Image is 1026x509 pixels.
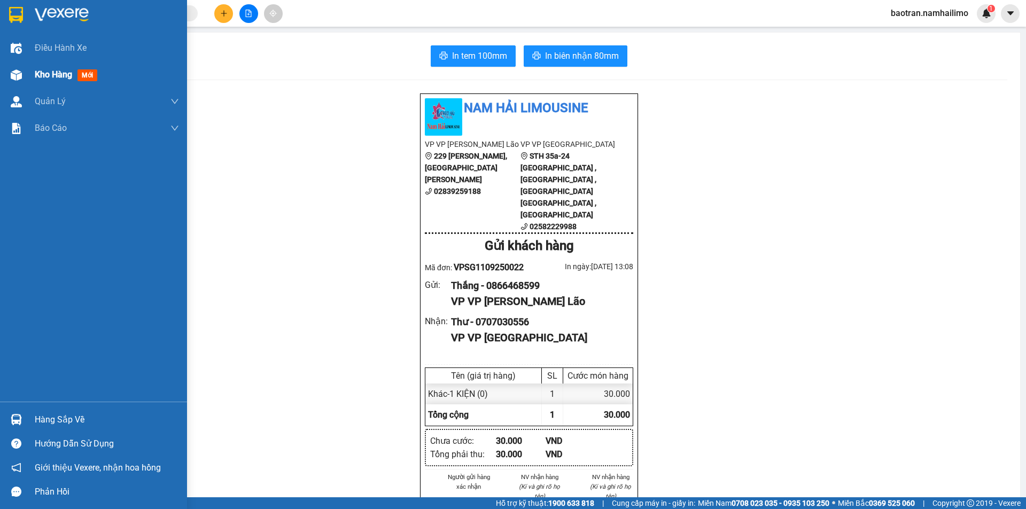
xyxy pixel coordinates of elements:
div: 1 [542,383,563,404]
div: Tên (giá trị hàng) [428,371,539,381]
span: Quản Lý [35,95,66,108]
img: warehouse-icon [11,96,22,107]
span: Điều hành xe [35,41,87,54]
div: 30.000 [496,434,546,448]
div: Cước món hàng [566,371,630,381]
span: Miền Nam [698,497,829,509]
span: Báo cáo [35,121,67,135]
span: Kho hàng [35,69,72,80]
span: Cung cấp máy in - giấy in: [612,497,695,509]
div: VND [546,448,595,461]
span: | [923,497,924,509]
span: 30.000 [604,410,630,420]
li: VP VP [PERSON_NAME] Lão [425,138,520,150]
img: icon-new-feature [982,9,991,18]
strong: 0708 023 035 - 0935 103 250 [732,499,829,507]
span: question-circle [11,438,21,449]
b: STH 35a-24 [GEOGRAPHIC_DATA] , [GEOGRAPHIC_DATA] , [GEOGRAPHIC_DATA] [GEOGRAPHIC_DATA] , [GEOGRAP... [520,152,596,219]
button: file-add [239,4,258,23]
span: environment [520,152,528,160]
span: aim [269,10,277,17]
li: VP VP [GEOGRAPHIC_DATA] [520,138,616,150]
div: Phản hồi [35,484,179,500]
i: (Kí và ghi rõ họ tên) [590,483,631,500]
div: VP VP [PERSON_NAME] Lão [451,293,625,310]
div: VP [GEOGRAPHIC_DATA] [102,9,211,35]
span: Miền Bắc [838,497,915,509]
b: 02839259188 [434,187,481,195]
span: CC : [100,72,115,83]
span: VPSG1109250022 [454,262,524,272]
div: Gửi khách hàng [425,236,633,256]
div: 0866468599 [9,48,95,62]
span: 1 [989,5,993,12]
div: Gửi : [425,278,451,292]
div: Hàng sắp về [35,412,179,428]
span: Gửi: [9,10,26,21]
div: Nhận : [425,315,451,328]
span: environment [425,152,432,160]
b: 02582229988 [530,222,577,231]
div: Chưa cước : [430,434,496,448]
span: Tổng cộng [428,410,469,420]
img: warehouse-icon [11,43,22,54]
div: Thắng - 0866468599 [451,278,625,293]
button: printerIn tem 100mm [431,45,516,67]
span: In biên nhận 80mm [545,49,619,62]
button: aim [264,4,283,23]
div: 0707030556 [102,48,211,62]
span: printer [439,51,448,61]
span: down [170,124,179,132]
li: NV nhận hàng [588,472,633,482]
strong: 0369 525 060 [869,499,915,507]
span: Hỗ trợ kỹ thuật: [496,497,594,509]
button: caret-down [1001,4,1020,23]
div: Thư [102,35,211,48]
div: VP [PERSON_NAME] [9,9,95,35]
span: notification [11,463,21,473]
strong: 1900 633 818 [548,499,594,507]
span: caret-down [1006,9,1015,18]
li: Nam Hải Limousine [425,98,633,119]
div: Tổng phải thu : [430,448,496,461]
img: warehouse-icon [11,69,22,81]
button: printerIn biên nhận 80mm [524,45,627,67]
img: logo.jpg [425,98,462,136]
div: 30.000 [563,383,633,404]
b: 229 [PERSON_NAME], [GEOGRAPHIC_DATA][PERSON_NAME] [425,152,507,184]
div: 30.000 [496,448,546,461]
button: plus [214,4,233,23]
span: In tem 100mm [452,49,507,62]
div: Thắng [9,35,95,48]
img: logo-vxr [9,7,23,23]
div: VP VP [GEOGRAPHIC_DATA] [451,330,625,346]
div: Hướng dẫn sử dụng [35,436,179,452]
span: Nhận: [102,10,128,21]
span: phone [425,187,432,195]
span: copyright [967,499,974,507]
span: Khác - 1 KIỆN (0) [428,389,488,399]
span: 1 [550,410,555,420]
div: 30.000 [100,69,212,84]
i: (Kí và ghi rõ họ tên) [519,483,560,500]
span: message [11,487,21,497]
div: SL [545,371,560,381]
span: plus [220,10,228,17]
img: warehouse-icon [11,414,22,425]
span: Giới thiệu Vexere, nhận hoa hồng [35,461,161,474]
img: solution-icon [11,123,22,134]
li: Người gửi hàng xác nhận [446,472,492,491]
span: printer [532,51,541,61]
span: | [602,497,604,509]
div: VND [546,434,595,448]
div: In ngày: [DATE] 13:08 [529,261,633,272]
span: down [170,97,179,106]
sup: 1 [988,5,995,12]
span: file-add [245,10,252,17]
span: phone [520,223,528,230]
span: ⚪️ [832,501,835,505]
span: baotran.namhailimo [882,6,977,20]
div: Mã đơn: [425,261,529,274]
li: NV nhận hàng [517,472,563,482]
div: Thư - 0707030556 [451,315,625,330]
